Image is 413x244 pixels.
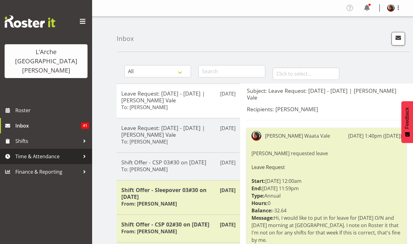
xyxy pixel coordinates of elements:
[121,124,236,138] h5: Leave Request: [DATE] - [DATE] | [PERSON_NAME] Vale
[198,65,265,77] input: Search
[15,136,80,146] span: Shifts
[220,187,236,194] p: [DATE]
[251,192,264,199] strong: Type:
[121,166,168,172] h6: To: [PERSON_NAME]
[273,68,339,80] input: Click to select...
[121,201,177,207] h6: From: [PERSON_NAME]
[401,101,413,143] button: Feedback - Show survey
[121,90,236,104] h5: Leave Request: [DATE] - [DATE] | [PERSON_NAME] Vale
[121,139,168,145] h6: To: [PERSON_NAME]
[348,132,402,140] div: [DATE] 1:40pm ([DATE])
[251,185,262,192] strong: End:
[5,15,55,28] img: Rosterit website logo
[220,90,236,97] p: [DATE]
[81,123,89,129] span: 41
[117,35,134,42] h4: Inbox
[121,187,236,200] h5: Shift Offer - Sleepover 03#30 on [DATE]
[251,200,268,207] strong: Hours:
[15,167,80,176] span: Finance & Reporting
[15,152,80,161] span: Time & Attendance
[220,124,236,132] p: [DATE]
[251,214,274,221] strong: Message:
[121,221,236,228] h5: Shift Offer - CSP 02#30 on [DATE]
[247,106,406,112] h5: Recipients: [PERSON_NAME]
[247,87,406,101] h5: Subject: Leave Request: [DATE] - [DATE] | [PERSON_NAME] Vale
[251,207,273,214] strong: Balance:
[404,107,410,129] span: Feedback
[15,106,89,115] span: Roster
[121,104,168,110] h6: To: [PERSON_NAME]
[251,178,265,184] strong: Start:
[265,132,330,140] div: [PERSON_NAME] Waata Vale
[121,159,236,166] h5: Shift Offer - CSP 03#30 on [DATE]
[251,164,402,170] h6: Leave Request
[15,121,81,130] span: Inbox
[11,47,81,75] div: L'Arche [GEOGRAPHIC_DATA][PERSON_NAME]
[121,228,177,234] h6: From: [PERSON_NAME]
[251,131,261,141] img: cherri-waata-vale45b4d6aa2776c258a6e23f06169d83f5.png
[220,159,236,166] p: [DATE]
[387,4,395,12] img: cherri-waata-vale45b4d6aa2776c258a6e23f06169d83f5.png
[220,221,236,228] p: [DATE]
